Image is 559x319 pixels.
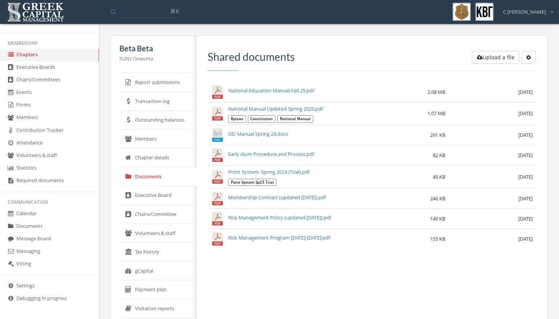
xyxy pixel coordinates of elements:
a: Bylaws [228,115,248,122]
span: National Manual [277,115,313,123]
span: [DATE] [518,132,533,138]
a: Chapter details [119,148,196,167]
span: [DATE] [518,195,533,202]
p: SUNY Oneonta [119,54,187,63]
a: National Education Manual-Fall 25.pdf [228,87,314,94]
span: Point System Sp23 Trial [228,179,276,186]
span: 2.08 MB [427,89,445,95]
a: Documents [119,167,196,186]
h5: Beta Beta [119,44,187,52]
span: C [PERSON_NAME] [503,8,546,16]
a: Report submissions [119,73,196,92]
a: Point System Sp23 Trial [228,178,278,185]
button: Upload a file [472,51,519,64]
span: 149 KB [430,215,445,222]
a: Constitution [248,115,278,122]
a: National Manual Updated Spring 2025.pdf [228,105,323,112]
span: Bylaws [228,115,246,123]
span: 155 KB [430,235,445,242]
a: DEI Manual Spring 23.docx [228,130,288,137]
img: Point System- Spring 2023 (Trial).pdf [211,170,224,184]
span: [DATE] [518,152,533,159]
a: Point System- Spring 2023 (Trial).pdf [228,168,310,175]
img: DEI Manual Spring 23.docx [211,128,224,142]
a: Transaction log [119,92,196,111]
a: Executive Board [119,186,196,205]
span: Constitution [248,115,276,123]
a: Members [119,130,196,149]
span: 291 KB [430,132,445,138]
h3: Shared documents [208,51,536,63]
a: Payment plan [119,280,196,299]
span: 1.07 MB [427,110,445,117]
span: 45 KB [433,173,445,180]
a: Chairs/Committee [119,205,196,224]
img: National Manual Updated Spring 2025.pdf [211,107,224,121]
a: Risk Management Policy (updated [DATE]).pdf [228,214,331,221]
span: 82 KB [433,152,445,159]
a: Volunteers & staff [119,224,196,243]
a: Outstanding balances [119,111,196,130]
a: Visitation reports [119,299,196,318]
img: Risk Management Program 2019-2020.pdf [211,232,224,246]
img: Membership Contract (updated July 28 2020).pdf [211,192,224,205]
a: Risk Management Program [DATE]-[DATE].pdf [228,234,330,241]
span: [DATE] [518,235,533,242]
img: National Education Manual-Fall 25.pdf [211,85,224,99]
div: C [PERSON_NAME] [498,3,553,16]
a: gCapital [119,262,196,281]
span: [DATE] [518,173,533,180]
a: National Manual [277,115,315,122]
a: Tax history [119,243,196,262]
span: [DATE] [518,89,533,95]
a: Early Alum Procedure and Process.pdf [228,151,314,157]
span: [DATE] [518,215,533,222]
span: [DATE] [518,110,533,117]
a: Membership Contract (updated [DATE]).pdf [228,194,326,201]
span: ⌘K [170,7,179,15]
img: Risk Management Policy (updated July 28 2020).pdf [211,212,224,225]
span: 246 KB [430,195,445,202]
img: Early Alum Procedure and Process.pdf [211,148,224,162]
